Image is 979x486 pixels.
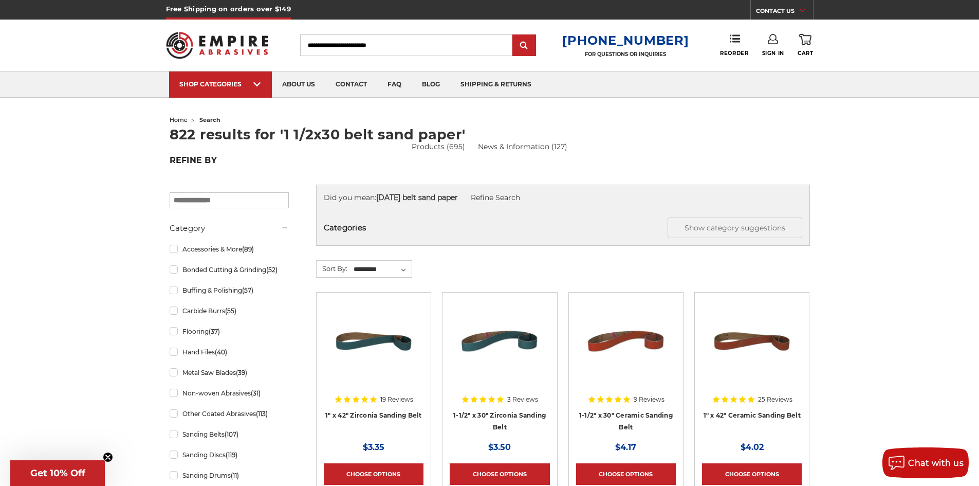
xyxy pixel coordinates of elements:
[585,300,667,382] img: 1-1/2" x 30" Sanding Belt - Ceramic
[756,5,813,20] a: CONTACT US
[226,451,237,459] span: (119)
[453,411,546,431] a: 1-1/2" x 30" Zirconia Sanding Belt
[236,369,247,376] span: (39)
[514,35,534,56] input: Submit
[324,192,802,203] div: Did you mean:
[170,364,289,382] a: Metal Saw Blades
[170,384,289,402] a: Non-woven Abrasives
[450,300,549,400] a: 1-1/2" x 30" Sanding Belt - Zirconia
[507,397,538,403] span: 3 Reviews
[10,460,105,486] div: Get 10% OffClose teaser
[412,71,450,98] a: blog
[231,472,239,479] span: (11)
[170,240,289,258] a: Accessories & More
[668,218,802,238] button: Show category suggestions
[711,300,793,382] img: 1" x 42" Ceramic Belt
[471,193,520,202] a: Refine Search
[758,397,792,403] span: 25 Reviews
[741,442,764,452] span: $4.02
[352,262,412,277] select: Sort By:
[251,389,261,397] span: (31)
[376,193,458,202] strong: [DATE] belt sand paper
[762,50,784,57] span: Sign In
[170,425,289,443] a: Sanding Belts
[412,142,465,151] a: Products (695)
[199,116,220,123] span: search
[324,300,423,400] a: 1" x 42" Zirconia Belt
[798,50,813,57] span: Cart
[170,128,810,141] h1: 822 results for '1 1/2x30 belt sand paper'
[363,442,384,452] span: $3.35
[170,222,289,235] h5: Category
[562,33,689,48] a: [PHONE_NUMBER]
[798,34,813,57] a: Cart
[576,463,676,485] a: Choose Options
[170,281,289,299] a: Buffing & Polishing
[333,300,415,382] img: 1" x 42" Zirconia Belt
[702,463,802,485] a: Choose Options
[266,266,278,274] span: (52)
[702,300,802,400] a: 1" x 42" Ceramic Belt
[272,71,325,98] a: about us
[562,51,689,58] p: FOR QUESTIONS OR INQUIRIES
[488,442,511,452] span: $3.50
[242,286,253,294] span: (57)
[720,50,748,57] span: Reorder
[170,322,289,340] a: Flooring
[634,397,664,403] span: 9 Reviews
[704,411,801,419] a: 1" x 42" Ceramic Sanding Belt
[478,141,567,152] a: News & Information (127)
[458,300,541,382] img: 1-1/2" x 30" Sanding Belt - Zirconia
[450,463,549,485] a: Choose Options
[170,116,188,123] a: home
[908,458,964,468] span: Chat with us
[377,71,412,98] a: faq
[579,411,673,431] a: 1-1/2" x 30" Ceramic Sanding Belt
[325,71,377,98] a: contact
[317,261,347,276] label: Sort By:
[225,430,238,438] span: (107)
[170,302,289,320] a: Carbide Burrs
[166,25,269,65] img: Empire Abrasives
[170,466,289,484] a: Sanding Drums
[615,442,636,452] span: $4.17
[325,411,422,419] a: 1" x 42" Zirconia Sanding Belt
[170,446,289,464] a: Sanding Discs
[450,71,542,98] a: shipping & returns
[720,34,748,56] a: Reorder
[179,80,262,88] div: SHOP CATEGORIES
[380,397,413,403] span: 19 Reviews
[215,348,227,356] span: (40)
[324,463,423,485] a: Choose Options
[576,300,676,400] a: 1-1/2" x 30" Sanding Belt - Ceramic
[170,405,289,423] a: Other Coated Abrasives
[242,245,254,253] span: (89)
[324,218,802,238] h5: Categories
[225,307,236,315] span: (55)
[170,155,289,171] h5: Refine by
[170,343,289,361] a: Hand Files
[170,261,289,279] a: Bonded Cutting & Grinding
[30,467,85,479] span: Get 10% Off
[209,328,220,335] span: (37)
[103,452,113,462] button: Close teaser
[882,447,969,478] button: Chat with us
[256,410,268,418] span: (113)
